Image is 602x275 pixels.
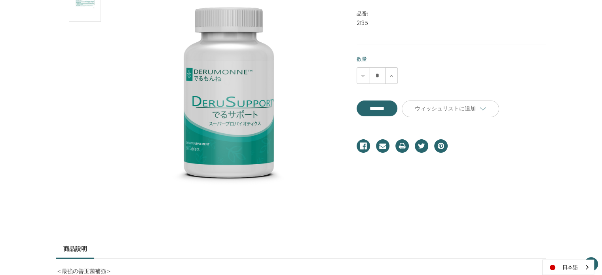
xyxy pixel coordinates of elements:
[402,101,499,117] a: ウィッシュリストに追加
[415,105,476,112] span: ウィッシュリストに追加
[357,55,546,63] label: 数量
[395,139,409,153] a: プリント
[357,19,546,27] dd: 2135
[543,260,594,275] a: 日本語
[56,240,94,258] a: 商品説明
[542,260,594,275] div: Language
[542,260,594,275] aside: Language selected: 日本語
[357,10,544,18] dt: 品番:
